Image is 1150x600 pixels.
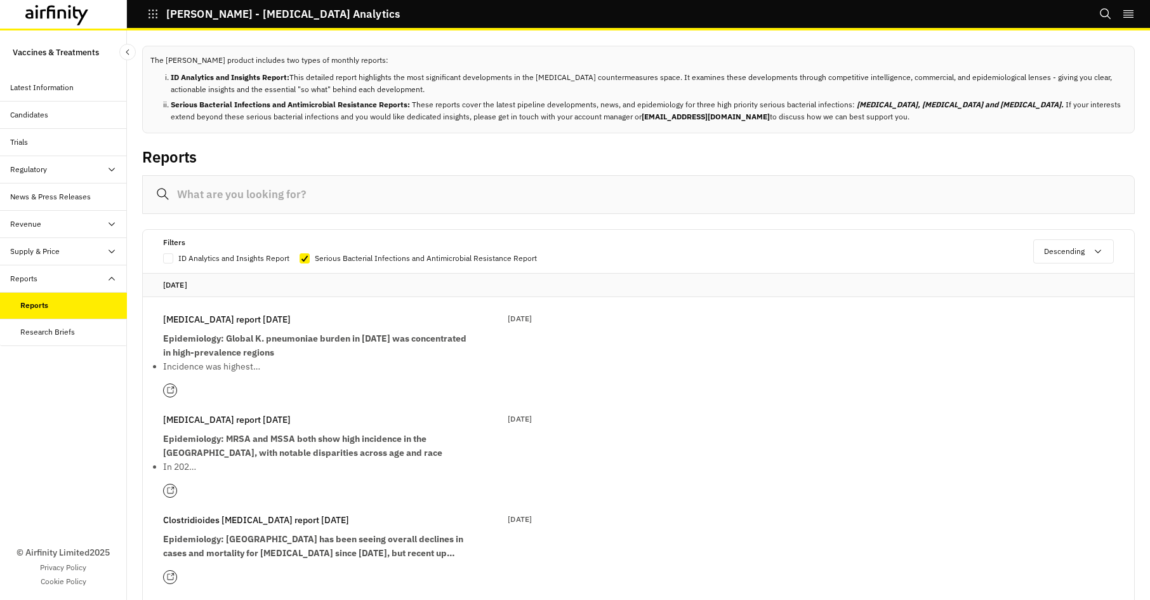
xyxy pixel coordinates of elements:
[41,576,86,587] a: Cookie Policy
[1033,239,1114,263] button: Descending
[10,246,60,257] div: Supply & Price
[20,300,48,311] div: Reports
[17,546,110,559] p: © Airfinity Limited 2025
[171,100,412,109] b: Serious Bacterial Infections and Antimicrobial Resistance Reports:
[171,71,1127,95] li: This detailed report highlights the most significant developments in the [MEDICAL_DATA] counterme...
[163,533,463,559] strong: Epidemiology: [GEOGRAPHIC_DATA] has been seeing overall declines in cases and mortality for [MEDI...
[178,252,289,265] p: ID Analytics and Insights Report
[147,3,400,25] button: [PERSON_NAME] - [MEDICAL_DATA] Analytics
[10,109,48,121] div: Candidates
[163,413,291,427] p: [MEDICAL_DATA] report [DATE]
[163,513,349,527] p: Clostridioides [MEDICAL_DATA] report [DATE]
[163,279,1114,291] p: [DATE]
[10,137,28,148] div: Trials
[163,460,468,474] p: In 202…
[142,175,1135,214] input: What are you looking for?
[1099,3,1112,25] button: Search
[20,326,75,338] div: Research Briefs
[142,46,1135,133] div: The [PERSON_NAME] product includes two types of monthly reports:
[857,100,1064,109] b: [MEDICAL_DATA], [MEDICAL_DATA] and [MEDICAL_DATA].
[508,312,532,325] p: [DATE]
[10,164,47,175] div: Regulatory
[40,562,86,573] a: Privacy Policy
[163,312,291,326] p: [MEDICAL_DATA] report [DATE]
[10,191,91,203] div: News & Press Releases
[315,252,537,265] p: Serious Bacterial Infections and Antimicrobial Resistance Report
[166,8,400,20] p: [PERSON_NAME] - [MEDICAL_DATA] Analytics
[10,273,37,284] div: Reports
[13,41,99,64] p: Vaccines & Treatments
[163,359,468,373] p: Incidence was highest…
[508,413,532,425] p: [DATE]
[142,148,197,166] h2: Reports
[10,218,41,230] div: Revenue
[119,44,136,60] button: Close Sidebar
[171,98,1127,123] li: These reports cover the latest pipeline developments, news, and epidemiology for three high prior...
[163,333,466,358] strong: Epidemiology: Global K. pneumoniae burden in [DATE] was concentrated in high-prevalence regions
[171,72,289,82] b: ID Analytics and Insights Report:
[163,433,442,458] strong: Epidemiology: MRSA and MSSA both show high incidence in the [GEOGRAPHIC_DATA], with notable dispa...
[508,513,532,526] p: [DATE]
[642,112,770,121] b: [EMAIL_ADDRESS][DOMAIN_NAME]
[163,236,185,250] p: Filters
[10,82,74,93] div: Latest Information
